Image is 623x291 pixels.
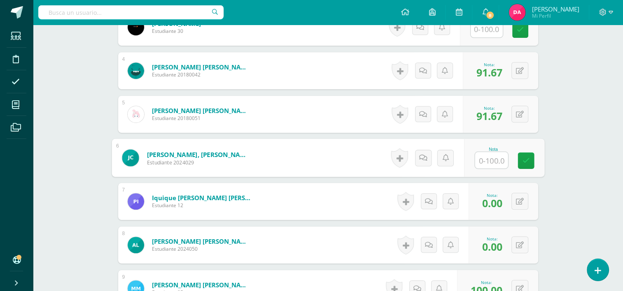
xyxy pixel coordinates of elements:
a: [PERSON_NAME] [PERSON_NAME] [152,237,251,245]
span: Estudiante 20180051 [152,115,251,122]
a: [PERSON_NAME], [PERSON_NAME] [147,150,248,159]
img: c3bb5800c7d6ee2552531009e20e2ead.png [122,149,139,166]
img: 1c21ca45a9899d64e4c585b3e02cc75d.png [128,62,144,79]
img: 753e34da222244256740f67a8d9e4428.png [128,237,144,253]
input: Busca un usuario... [38,5,224,19]
span: Mi Perfil [532,12,579,19]
div: Nota: [482,192,502,198]
span: [PERSON_NAME] [532,5,579,13]
span: Estudiante 12 [152,202,251,209]
img: fd73df31d65f0d3d4cd1ed82c06237cc.png [128,106,144,122]
div: Nota: [476,62,502,67]
div: Nota: [471,279,502,285]
img: 0d1c13a784e50cea1b92786e6af8f399.png [509,4,525,21]
a: [PERSON_NAME] [PERSON_NAME] [152,281,251,289]
span: Estudiante 2024029 [147,159,248,166]
span: 91.67 [476,109,502,123]
span: 0.00 [482,240,502,254]
img: 34c024cd673641ed789563b5c4db78d8.png [128,193,144,210]
img: f102391585df564e69704fa6ba2fd024.png [128,19,144,35]
div: Nota: [482,236,502,242]
span: Estudiante 20180042 [152,71,251,78]
input: 0-100.0 [475,152,508,169]
input: 0-100.0 [471,21,503,37]
div: Nota: [476,105,502,111]
span: 0.00 [482,196,502,210]
span: 8 [485,11,495,20]
span: Estudiante 30 [152,28,201,35]
div: Nota [474,147,512,151]
a: [PERSON_NAME] [PERSON_NAME] [152,106,251,115]
a: Iquique [PERSON_NAME] [PERSON_NAME] [152,194,251,202]
span: Estudiante 2024050 [152,245,251,252]
span: 91.67 [476,65,502,79]
a: [PERSON_NAME] [PERSON_NAME] [152,63,251,71]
